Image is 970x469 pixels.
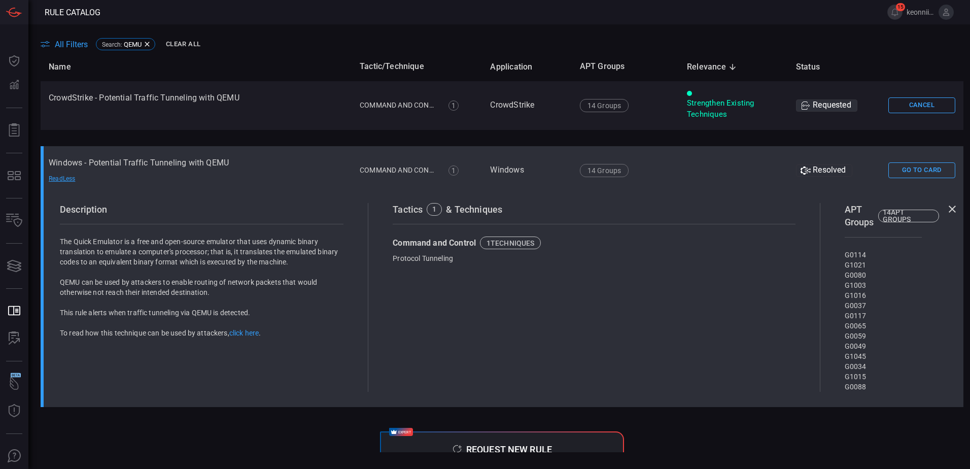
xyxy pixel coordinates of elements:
div: 1 [448,165,459,176]
span: Name [49,61,84,73]
button: All Filters [41,40,88,49]
td: Windows - Potential Traffic Tunneling with QEMU [41,146,352,195]
span: QEMU [124,41,142,48]
div: G1016 [845,290,922,300]
button: Ask Us A Question [2,444,26,468]
th: Tactic/Technique [352,52,482,81]
span: expert [398,426,411,437]
div: G1045 [845,351,922,361]
button: Cards [2,254,26,278]
button: 15 [887,5,903,20]
button: Dashboard [2,49,26,73]
div: Request new rule [466,445,552,454]
div: G0049 [845,341,922,351]
p: The Quick Emulator is a free and open-source emulator that uses dynamic binary translation to emu... [60,237,343,267]
div: G0059 [845,331,922,341]
td: Windows [482,146,571,195]
span: 15 [896,3,905,11]
button: ALERT ANALYSIS [2,326,26,351]
div: G0080 [845,270,922,280]
div: 14 Groups [580,99,629,112]
div: 1 [432,206,436,213]
button: Rule Catalog [2,299,26,323]
span: Application [490,61,545,73]
button: Detections [2,73,26,97]
div: Requested [796,99,857,112]
div: Resolved [796,164,852,177]
div: Protocol Tunneling [393,253,545,263]
button: Threat Intelligence [2,399,26,423]
div: G0065 [845,321,922,331]
span: Search : [102,41,122,48]
button: Inventory [2,209,26,233]
div: Strengthen Existing Techniques [687,98,780,120]
span: All Filters [55,40,88,49]
button: MITRE - Detection Posture [2,163,26,188]
button: Clear All [163,37,203,52]
span: keonnii.[PERSON_NAME] [907,8,934,16]
p: This rule alerts when traffic tunneling via QEMU is detected. [60,308,343,318]
div: Command and Control [393,237,545,249]
button: Wingman [2,372,26,396]
div: G0034 [845,361,922,372]
div: Command and Control [360,165,437,176]
button: Reports [2,118,26,143]
p: To read how this technique can be used by attackers, . [60,328,343,338]
div: 14 Groups [580,164,629,177]
div: G0088 [845,382,922,392]
a: click here [229,329,259,337]
div: G1021 [845,260,922,270]
span: Relevance [687,61,739,73]
td: CrowdStrike - Potential Traffic Tunneling with QEMU [41,81,352,130]
button: Cancel [888,97,955,113]
div: G1015 [845,372,922,382]
span: Status [796,61,833,73]
div: G0037 [845,300,922,311]
div: G0117 [845,311,922,321]
div: APT Groups [845,203,922,229]
div: 14 APT GROUPS [883,209,934,223]
div: G0114 [845,250,922,260]
div: Search:QEMU [96,38,155,50]
th: APT Groups [572,52,679,81]
div: Command and Control [360,100,437,111]
p: QEMU can be used by attackers to enable routing of network packets that would otherwise not reach... [60,277,343,297]
div: 1 [448,100,459,111]
span: Rule Catalog [45,8,100,17]
td: CrowdStrike [482,81,571,130]
div: 1 techniques [487,240,535,247]
div: Read Less [49,175,120,183]
button: Go To Card [888,162,955,178]
div: Description [60,203,343,216]
div: Tactics & Techniques [393,203,795,216]
div: G1003 [845,280,922,290]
